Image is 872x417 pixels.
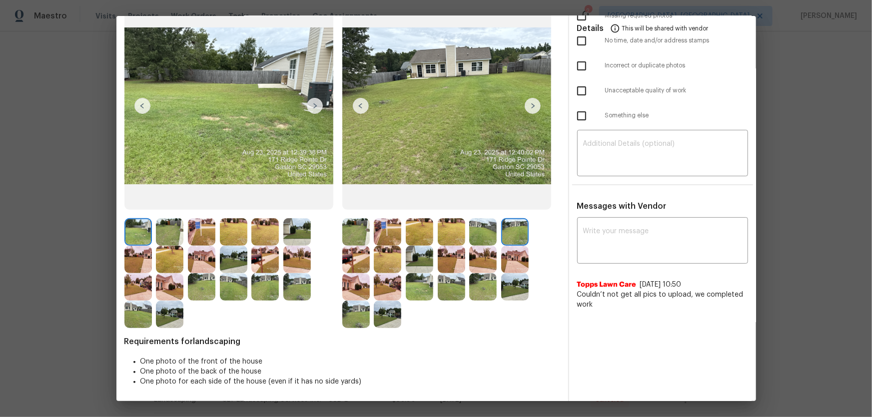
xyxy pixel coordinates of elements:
[140,357,560,367] li: One photo of the front of the house
[605,61,748,70] span: Incorrect or duplicate photos
[577,290,748,310] span: Couldn’t not get all pics to upload, we completed work
[307,98,323,114] img: right-chevron-button-url
[569,78,756,103] div: Unacceptable quality of work
[569,103,756,128] div: Something else
[353,98,369,114] img: left-chevron-button-url
[140,377,560,387] li: One photo for each side of the house (even if it has no side yards)
[577,202,667,210] span: Messages with Vendor
[569,53,756,78] div: Incorrect or duplicate photos
[622,16,709,40] span: This will be shared with vendor
[525,98,541,114] img: right-chevron-button-url
[605,111,748,120] span: Something else
[134,98,150,114] img: left-chevron-button-url
[577,16,604,40] span: Details
[605,36,748,45] span: No time, date and/or address stamps
[605,86,748,95] span: Unacceptable quality of work
[577,280,636,290] span: Topps Lawn Care
[569,28,756,53] div: No time, date and/or address stamps
[140,367,560,377] li: One photo of the back of the house
[640,281,682,288] span: [DATE] 10:50
[124,337,560,347] span: Requirements for landscaping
